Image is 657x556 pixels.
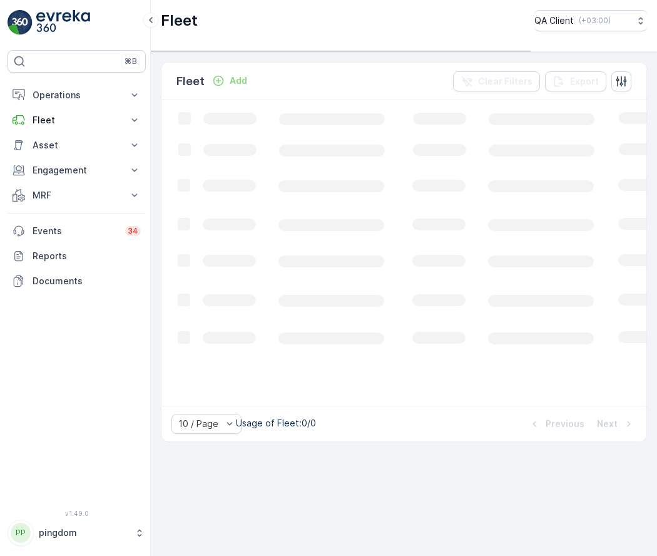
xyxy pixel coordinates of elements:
[8,510,146,517] span: v 1.49.0
[33,275,141,287] p: Documents
[161,11,198,31] p: Fleet
[230,75,247,87] p: Add
[546,418,584,430] p: Previous
[579,16,611,26] p: ( +03:00 )
[570,75,599,88] p: Export
[236,417,316,430] p: Usage of Fleet : 0/0
[8,244,146,269] a: Reports
[478,75,532,88] p: Clear Filters
[33,164,121,177] p: Engagement
[128,226,138,236] p: 34
[33,250,141,262] p: Reports
[39,527,128,539] p: pingdom
[597,418,618,430] p: Next
[545,71,606,91] button: Export
[125,56,137,66] p: ⌘B
[176,73,205,90] p: Fleet
[527,416,586,431] button: Previous
[8,520,146,546] button: PPpingdom
[33,89,121,101] p: Operations
[11,523,31,543] div: PP
[8,83,146,108] button: Operations
[8,133,146,158] button: Asset
[8,219,146,244] a: Events34
[8,183,146,208] button: MRF
[36,10,90,35] img: logo_light-DOdMpM7g.png
[596,416,636,431] button: Next
[534,14,574,27] p: QA Client
[8,108,146,133] button: Fleet
[207,73,252,88] button: Add
[453,71,540,91] button: Clear Filters
[534,10,647,31] button: QA Client(+03:00)
[8,158,146,183] button: Engagement
[33,114,121,126] p: Fleet
[33,139,121,152] p: Asset
[33,225,118,237] p: Events
[33,189,121,202] p: MRF
[8,10,33,35] img: logo
[8,269,146,294] a: Documents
